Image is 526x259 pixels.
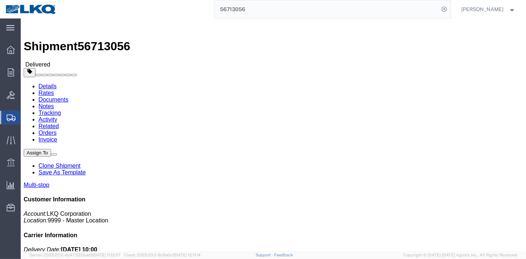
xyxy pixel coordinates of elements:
span: Server: 2025.20.0-db47332bad5 [30,253,121,257]
button: [PERSON_NAME] [461,5,516,14]
span: Client: 2025.20.0-8c6e0cf [124,253,200,257]
img: logo [5,4,57,15]
a: Support [256,253,274,257]
input: Search for shipment number, reference number [215,0,439,18]
a: Feedback [274,253,293,257]
span: Copyright © [DATE]-[DATE] Agistix Inc., All Rights Reserved [403,252,517,258]
span: [DATE] 11:13:37 [93,253,121,257]
span: Praveen Nagaraj [462,5,504,13]
span: [DATE] 12:11:14 [174,253,200,257]
iframe: To enrich screen reader interactions, please activate Accessibility in Grammarly extension settings [21,18,526,251]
